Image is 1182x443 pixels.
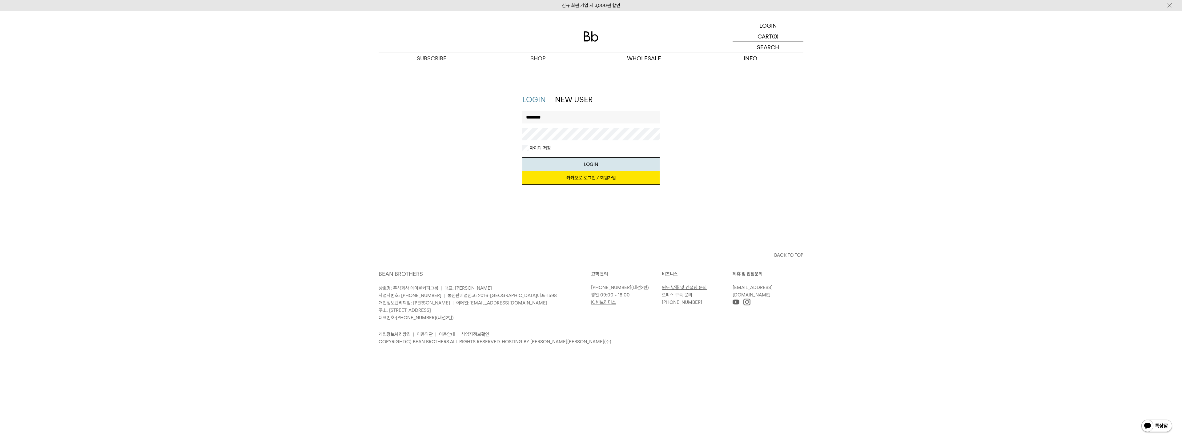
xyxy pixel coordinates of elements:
[522,157,660,171] button: LOGIN
[758,31,772,42] p: CART
[584,31,598,42] img: 로고
[379,293,441,298] span: 사업자번호: [PHONE_NUMBER]
[759,20,777,31] p: LOGIN
[772,31,778,42] p: (0)
[662,270,733,278] p: 비즈니스
[413,331,414,338] li: |
[457,331,459,338] li: |
[662,285,707,290] a: 원두 납품 및 컨설팅 문의
[379,338,803,345] p: COPYRIGHT(C) BEAN BROTHERS. ALL RIGHTS RESERVED. HOSTING BY [PERSON_NAME][PERSON_NAME](주).
[456,300,547,306] span: 이메일:
[662,300,702,305] a: [PHONE_NUMBER]
[591,300,616,305] a: K. 빈브라더스
[379,271,423,277] a: BEAN BROTHERS
[444,285,492,291] span: 대표: [PERSON_NAME]
[1141,419,1173,434] img: 카카오톡 채널 1:1 채팅 버튼
[439,332,455,337] a: 이용안내
[591,291,659,299] p: 평일 09:00 - 18:00
[417,332,433,337] a: 이용약관
[733,20,803,31] a: LOGIN
[452,300,454,306] span: |
[441,285,442,291] span: |
[379,300,450,306] span: 개인정보관리책임: [PERSON_NAME]
[562,3,620,8] a: 신규 회원 가입 시 3,000원 할인
[591,284,659,291] p: (내선2번)
[591,53,697,64] p: WHOLESALE
[379,308,431,313] span: 주소: [STREET_ADDRESS]
[733,285,773,298] a: [EMAIL_ADDRESS][DOMAIN_NAME]
[697,53,803,64] p: INFO
[379,285,438,291] span: 상호명: 주식회사 에이블커피그룹
[469,300,547,306] a: [EMAIL_ADDRESS][DOMAIN_NAME]
[396,315,436,320] a: [PHONE_NUMBER]
[379,250,803,261] button: BACK TO TOP
[435,331,436,338] li: |
[379,332,411,337] a: 개인정보처리방침
[485,53,591,64] a: SHOP
[461,332,489,337] a: 사업자정보확인
[379,315,454,320] span: 대표번호: (내선2번)
[733,31,803,42] a: CART (0)
[591,270,662,278] p: 고객 문의
[662,292,692,298] a: 오피스 구독 문의
[757,42,779,53] p: SEARCH
[529,145,551,151] label: 아이디 저장
[733,270,803,278] p: 제휴 및 입점문의
[522,171,660,185] a: 카카오로 로그인 / 회원가입
[591,285,631,290] a: [PHONE_NUMBER]
[444,293,445,298] span: |
[522,95,546,104] a: LOGIN
[379,53,485,64] a: SUBSCRIBE
[448,293,557,298] span: 통신판매업신고: 2016-[GEOGRAPHIC_DATA]마포-1598
[555,95,593,104] a: NEW USER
